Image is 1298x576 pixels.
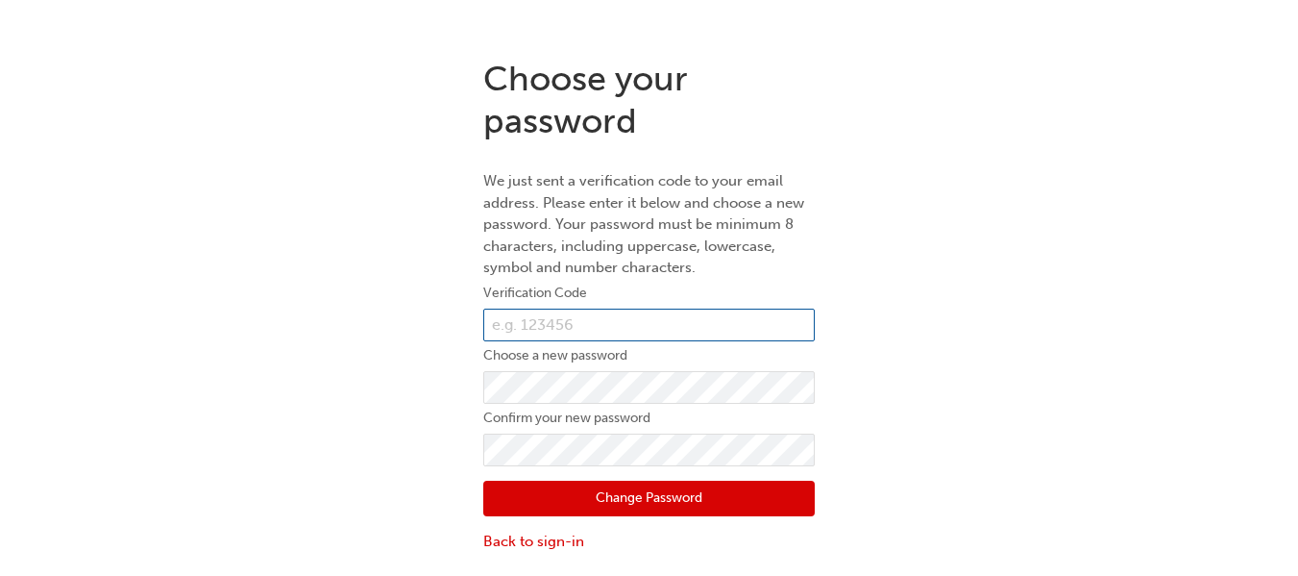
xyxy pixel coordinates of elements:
[483,309,815,341] input: e.g. 123456
[483,170,815,279] p: We just sent a verification code to your email address. Please enter it below and choose a new pa...
[483,58,815,141] h1: Choose your password
[483,282,815,305] label: Verification Code
[483,481,815,517] button: Change Password
[483,344,815,367] label: Choose a new password
[483,531,815,553] a: Back to sign-in
[483,407,815,430] label: Confirm your new password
